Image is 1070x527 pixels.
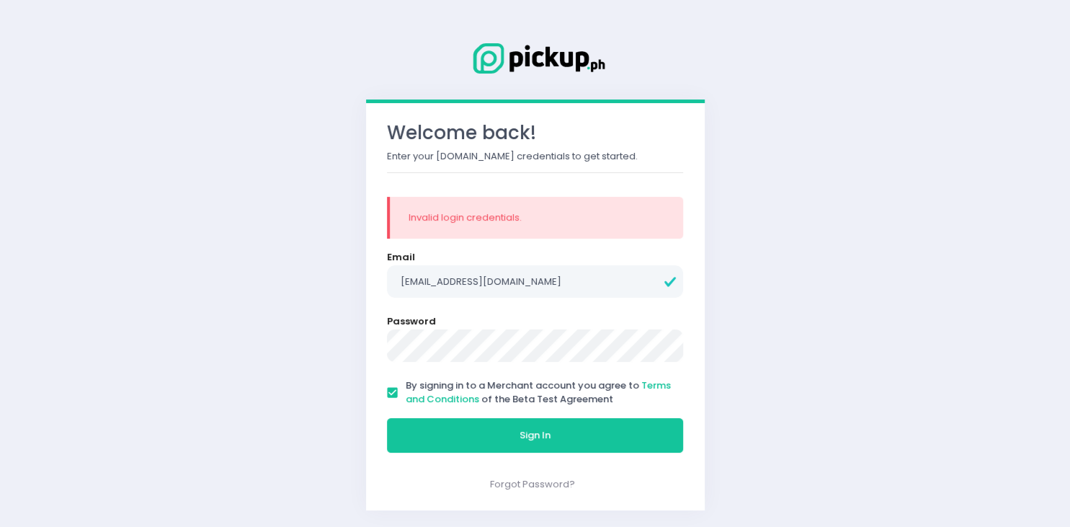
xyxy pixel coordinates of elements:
[463,40,607,76] img: Logo
[387,418,684,453] button: Sign In
[387,122,684,144] h3: Welcome back!
[520,428,550,442] span: Sign In
[387,250,415,265] label: Email
[387,149,684,164] p: Enter your [DOMAIN_NAME] credentials to get started.
[490,477,575,491] a: Forgot Password?
[387,265,684,298] input: Email
[406,378,671,407] span: By signing in to a Merchant account you agree to of the Beta Test Agreement
[387,314,436,329] label: Password
[409,211,665,225] div: Invalid login credentials.
[406,378,671,407] a: Terms and Conditions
